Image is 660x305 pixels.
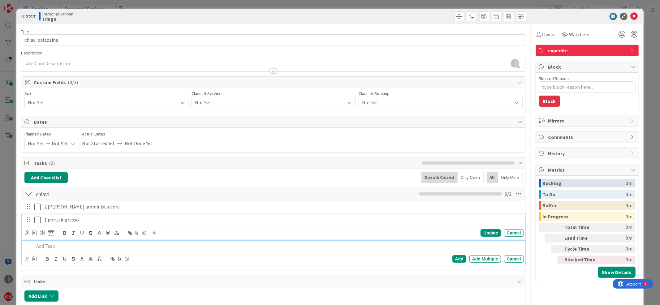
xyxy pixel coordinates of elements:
span: Not Set [362,98,509,107]
div: Class of Booking [359,91,523,96]
div: Update [481,229,501,237]
button: Show Details [598,267,636,278]
span: Personal Kanban [42,11,73,16]
div: Lead Time [565,234,599,243]
span: Links [34,278,514,285]
span: Actual Dates [82,131,153,137]
span: Not Set [195,98,342,107]
div: Add Multiple [469,255,501,263]
span: Not Set [52,138,68,149]
button: Block [539,96,560,107]
div: 0m [626,201,633,210]
div: 1 [32,2,34,7]
span: Not Started Yet [82,138,115,148]
span: Not Set [28,98,175,107]
span: expedite [548,47,628,54]
div: Cancel [504,255,524,263]
p: 2 [PERSON_NAME] amministratore [44,203,521,210]
div: To Do [543,190,626,199]
div: Cancel [504,229,524,237]
div: Blocked Time [565,256,599,264]
span: Not Set [28,138,44,149]
span: ID [21,13,36,20]
div: Only Open [458,172,484,183]
input: Add Checklist... [34,188,173,200]
div: Cycle Time [565,245,599,253]
div: In Progress [543,212,626,221]
span: Block [548,63,628,71]
span: Owner [542,31,556,38]
span: Dates [34,118,514,126]
span: Description [21,50,42,56]
div: 0m [626,212,633,221]
span: Not Done Yet [125,138,153,148]
div: Total Time [565,223,599,232]
div: Backlog [543,179,626,187]
span: Comments [548,133,628,141]
span: Watchers [569,31,589,38]
div: Size [24,91,188,96]
div: 0m [601,223,633,232]
div: Buffer [543,201,626,210]
input: type card name here... [21,34,526,45]
span: Custom Fields [34,79,514,86]
p: 1 porta ingresso [44,216,521,223]
span: Metrics [548,166,628,174]
div: Class of Service [192,91,356,96]
b: 2217 [26,13,36,19]
span: Planned Dates [24,131,79,137]
button: Add Link [24,290,58,302]
span: Mirrors [548,117,628,124]
div: Only Mine [498,172,523,183]
span: 0 / 2 [505,190,512,198]
div: Open & Closed [421,172,458,183]
label: Blocked Reason [539,76,569,81]
div: 0m [601,245,633,253]
span: ( 0/3 ) [68,79,78,85]
button: Add Checklist [24,172,68,183]
div: 0m [626,179,633,187]
label: Title [21,29,29,34]
b: triage [42,16,73,21]
img: 9UdbG9bmAsZFfNcxiAjc88abcXdLiien.jpg [511,59,519,68]
div: 0m [626,190,633,199]
span: Support [13,1,28,8]
div: Add [452,255,466,263]
span: History [548,150,628,157]
div: All [487,172,498,183]
span: Tasks [34,159,418,167]
div: 0m [601,256,633,264]
span: ( 2 ) [49,160,55,166]
div: 0m [601,234,633,243]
